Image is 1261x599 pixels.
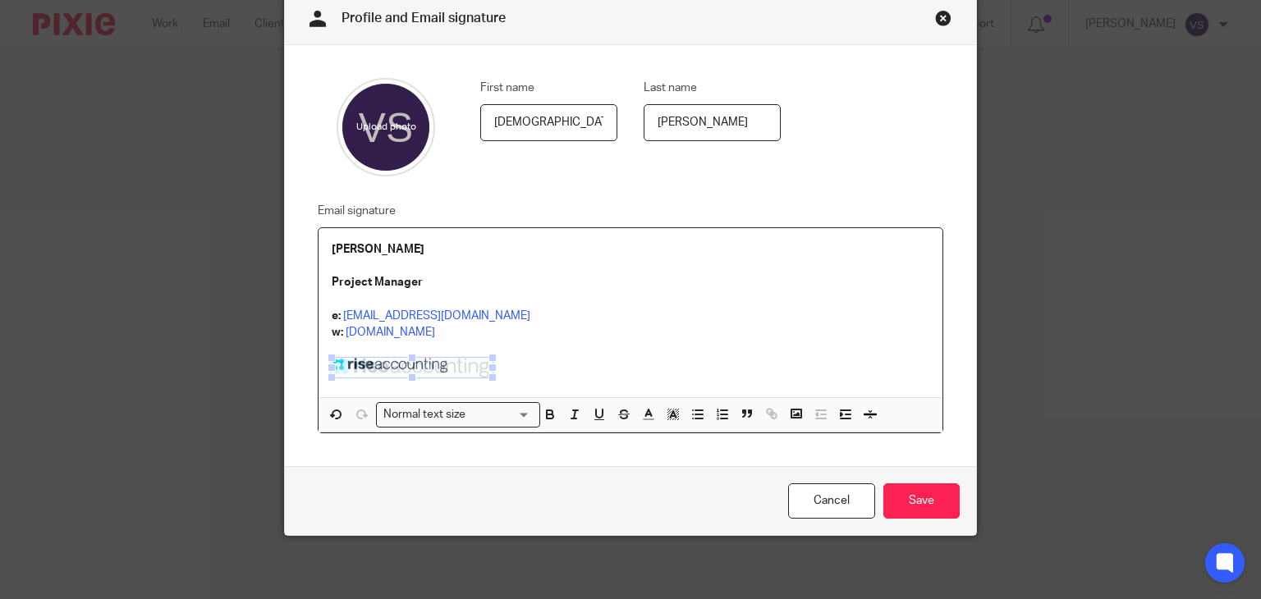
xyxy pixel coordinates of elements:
[332,277,423,288] strong: Project Manager
[332,327,343,338] strong: w:
[318,203,396,219] label: Email signature
[935,10,951,32] a: Close this dialog window
[480,80,534,96] label: First name
[788,483,875,519] a: Cancel
[332,310,341,322] strong: e:
[644,80,697,96] label: Last name
[471,406,530,423] input: Search for option
[342,11,506,25] span: Profile and Email signature
[380,406,470,423] span: Normal text size
[332,244,424,255] strong: [PERSON_NAME]
[376,402,540,428] div: Search for option
[343,310,530,322] a: [EMAIL_ADDRESS][DOMAIN_NAME]
[346,327,435,338] a: [DOMAIN_NAME]
[883,483,960,519] input: Save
